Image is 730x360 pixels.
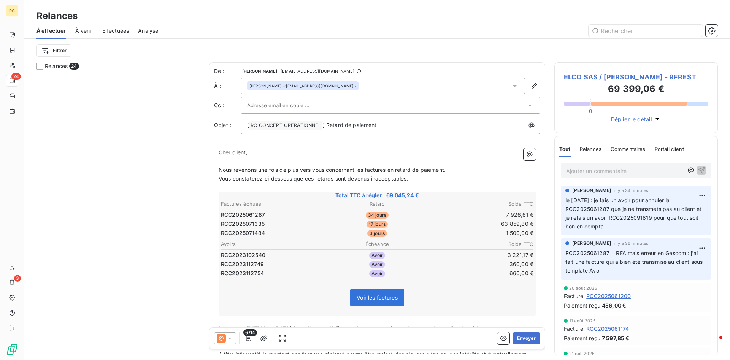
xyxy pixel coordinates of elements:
[221,251,324,259] td: RCC2023102540
[569,286,597,290] span: 20 août 2025
[221,269,324,278] td: RCC2023112754
[221,200,324,208] th: Factures échues
[367,221,388,228] span: 17 jours
[609,115,664,124] button: Déplier le détail
[6,343,18,355] img: Logo LeanPay
[242,69,277,73] span: [PERSON_NAME]
[11,73,21,80] span: 24
[565,250,705,274] span: RCC2025061287 = RFA mais erreur en Gescom : j'ai fait une facture qui a bien été transmise au cli...
[138,27,158,35] span: Analyse
[102,27,129,35] span: Effectuées
[279,69,354,73] span: - [EMAIL_ADDRESS][DOMAIN_NAME]
[45,62,68,70] span: Relances
[249,83,356,89] div: <[EMAIL_ADDRESS][DOMAIN_NAME]>
[430,251,534,259] td: 3 221,17 €
[572,187,611,194] span: [PERSON_NAME]
[249,121,322,130] span: RC CONCEPT OPERATIONNEL
[214,67,241,75] span: De :
[221,211,265,219] span: RCC2025061287
[569,319,596,323] span: 11 août 2025
[69,63,79,70] span: 24
[369,261,386,268] span: Avoir
[580,146,601,152] span: Relances
[614,241,649,246] span: il y a 36 minutes
[221,220,265,228] span: RCC2025071335
[323,122,377,128] span: ] Retard de paiement
[614,188,649,193] span: il y a 34 minutes
[602,301,626,309] span: 456,00 €
[513,332,540,344] button: Envoyer
[36,44,71,57] button: Filtrer
[564,334,600,342] span: Paiement reçu
[221,240,324,248] th: Avoirs
[430,269,534,278] td: 660,00 €
[249,83,282,89] span: [PERSON_NAME]
[564,72,708,82] span: ELCO SAS / [PERSON_NAME] - 9FREST
[366,212,389,219] span: 34 jours
[219,175,408,182] span: Vous constaterez ci-dessous que ces retards sont devenus inacceptables.
[367,230,387,237] span: 3 jours
[221,260,324,268] td: RCC2023112749
[655,146,684,152] span: Portail client
[586,325,629,333] span: RCC2025061174
[369,270,386,277] span: Avoir
[36,9,78,23] h3: Relances
[221,229,265,237] span: RCC2025071484
[220,192,535,199] span: Total TTC à régler : 69 045,24 €
[564,82,708,97] h3: 69 399,06 €
[219,325,489,331] span: Nous vous [MEDICAL_DATA] formellement d’effectuer le virement nécessaire, et ce de manière immédi...
[14,275,21,282] span: 3
[6,5,18,17] div: RC
[430,229,534,237] td: 1 500,00 €
[589,108,592,114] span: 0
[36,75,200,360] div: grid
[572,240,611,247] span: [PERSON_NAME]
[564,292,585,300] span: Facture :
[325,240,429,248] th: Échéance
[243,329,257,336] span: 6/14
[430,240,534,248] th: Solde TTC
[559,146,571,152] span: Tout
[704,334,722,352] iframe: Intercom live chat
[565,197,703,230] span: le [DATE] : je fais un avoir pour annuler la RCC2025061287 que je ne transmets pas au client et j...
[369,252,386,259] span: Avoir
[430,200,534,208] th: Solde TTC
[430,220,534,228] td: 63 859,80 €
[589,25,703,37] input: Rechercher
[247,100,329,111] input: Adresse email en copie ...
[564,301,600,309] span: Paiement reçu
[219,167,446,173] span: Nous revenons une fois de plus vers vous concernant les factures en retard de paiement.
[247,122,249,128] span: [
[569,351,595,356] span: 21 juil. 2025
[586,292,631,300] span: RCC2025061200
[214,122,231,128] span: Objet :
[357,294,398,301] span: Voir les factures
[75,27,93,35] span: À venir
[611,146,646,152] span: Commentaires
[219,149,248,155] span: Cher client,
[430,260,534,268] td: 360,00 €
[611,115,652,123] span: Déplier le détail
[430,211,534,219] td: 7 926,61 €
[325,200,429,208] th: Retard
[36,27,66,35] span: À effectuer
[602,334,630,342] span: 7 597,85 €
[214,101,241,109] label: Cc :
[214,82,241,90] label: À :
[564,325,585,333] span: Facture :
